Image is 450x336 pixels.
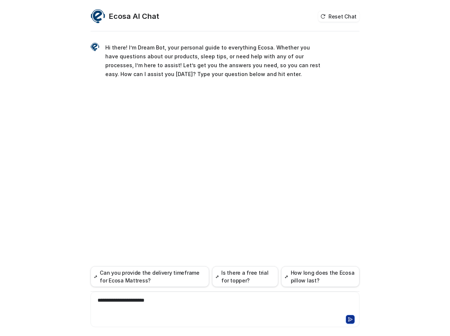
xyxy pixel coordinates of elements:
[318,11,359,22] button: Reset Chat
[91,42,99,51] img: Widget
[91,9,105,24] img: Widget
[105,43,321,79] p: Hi there! I’m Dream Bot, your personal guide to everything Ecosa. Whether you have questions abou...
[212,266,278,287] button: Is there a free trial for topper?
[109,11,159,21] h2: Ecosa AI Chat
[91,266,209,287] button: Can you provide the delivery timeframe for Ecosa Mattress?
[281,266,359,287] button: How long does the Ecosa pillow last?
